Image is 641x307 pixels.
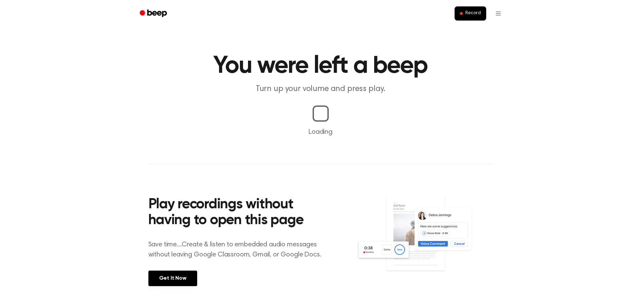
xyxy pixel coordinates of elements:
h2: Play recordings without having to open this page [148,197,330,229]
p: Loading [8,127,633,137]
p: Turn up your volume and press play. [191,84,450,95]
span: Record [465,10,480,17]
h1: You were left a beep [148,54,493,78]
p: Save time....Create & listen to embedded audio messages without leaving Google Classroom, Gmail, ... [148,240,330,260]
img: Voice Comments on Docs and Recording Widget [356,195,493,285]
a: Get It Now [148,271,197,286]
button: Open menu [490,5,506,22]
a: Beep [135,7,173,20]
button: Record [455,6,486,21]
